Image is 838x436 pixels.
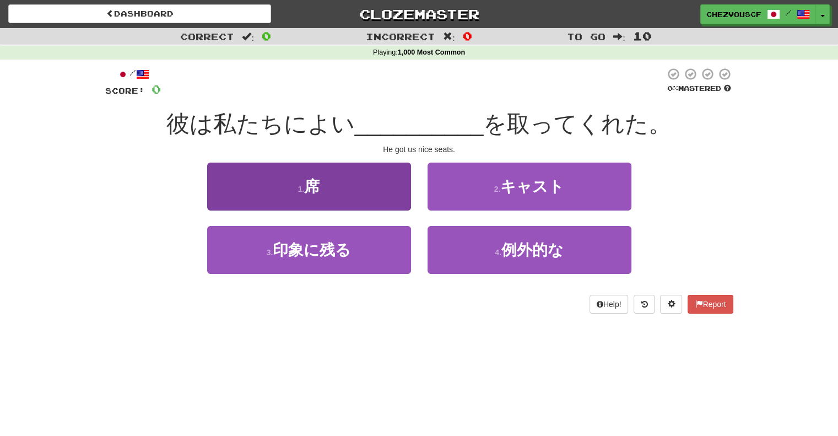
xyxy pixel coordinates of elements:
span: Incorrect [366,31,435,42]
span: __________ [355,111,484,137]
span: 0 % [667,84,678,93]
span: 0 [152,82,161,96]
button: Report [688,295,733,314]
span: chezvouscf [706,9,761,19]
div: Mastered [665,84,733,94]
span: 印象に残る [273,241,351,259]
span: キャスト [500,178,564,195]
span: 0 [463,29,472,42]
span: を取ってくれた。 [483,111,672,137]
span: : [443,32,455,41]
a: Dashboard [8,4,271,23]
button: Round history (alt+y) [634,295,655,314]
span: Score: [105,86,145,95]
small: 4 . [495,248,501,257]
span: 彼は私たちによい [166,111,355,137]
button: 4.例外的な [428,226,631,274]
span: 例外的な [501,241,564,259]
button: 3.印象に残る [207,226,411,274]
button: 2.キャスト [428,163,631,211]
span: 0 [262,29,271,42]
span: To go [567,31,605,42]
small: 1 . [298,185,305,193]
span: 席 [304,178,320,195]
span: : [613,32,625,41]
span: / [786,9,791,17]
div: He got us nice seats. [105,144,733,155]
button: 1.席 [207,163,411,211]
a: Clozemaster [288,4,550,24]
button: Help! [590,295,629,314]
div: / [105,67,161,81]
small: 2 . [494,185,501,193]
small: 3 . [267,248,273,257]
span: Correct [180,31,234,42]
span: : [242,32,254,41]
a: chezvouscf / [700,4,816,24]
span: 10 [633,29,652,42]
strong: 1,000 Most Common [398,49,465,56]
